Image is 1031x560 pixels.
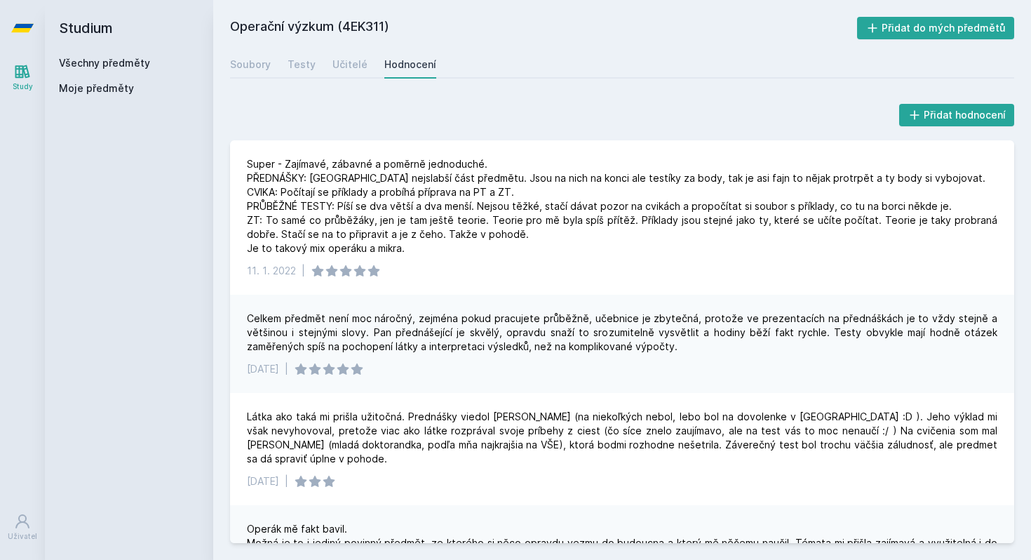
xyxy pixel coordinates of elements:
[8,531,37,542] div: Uživatel
[59,57,150,69] a: Všechny předměty
[285,474,288,488] div: |
[332,58,368,72] div: Učitelé
[288,58,316,72] div: Testy
[302,264,305,278] div: |
[247,312,997,354] div: Celkem předmět není moc náročný, zejména pokud pracujete průběžně, učebnice je zbytečná, protože ...
[230,17,857,39] h2: Operační výzkum (4EK311)
[285,362,288,376] div: |
[13,81,33,92] div: Study
[247,264,296,278] div: 11. 1. 2022
[288,51,316,79] a: Testy
[230,51,271,79] a: Soubory
[3,56,42,99] a: Study
[857,17,1015,39] button: Přidat do mých předmětů
[247,362,279,376] div: [DATE]
[3,506,42,549] a: Uživatel
[332,51,368,79] a: Učitelé
[247,410,997,466] div: Látka ako taká mi prišla užitočná. Prednášky viedol [PERSON_NAME] (na niekoľkých nebol, lebo bol ...
[384,51,436,79] a: Hodnocení
[384,58,436,72] div: Hodnocení
[247,157,997,255] div: Super - Zajímavé, zábavné a poměrně jednoduché. PŘEDNÁŠKY: [GEOGRAPHIC_DATA] nejslabší část předm...
[899,104,1015,126] button: Přidat hodnocení
[247,474,279,488] div: [DATE]
[59,81,134,95] span: Moje předměty
[230,58,271,72] div: Soubory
